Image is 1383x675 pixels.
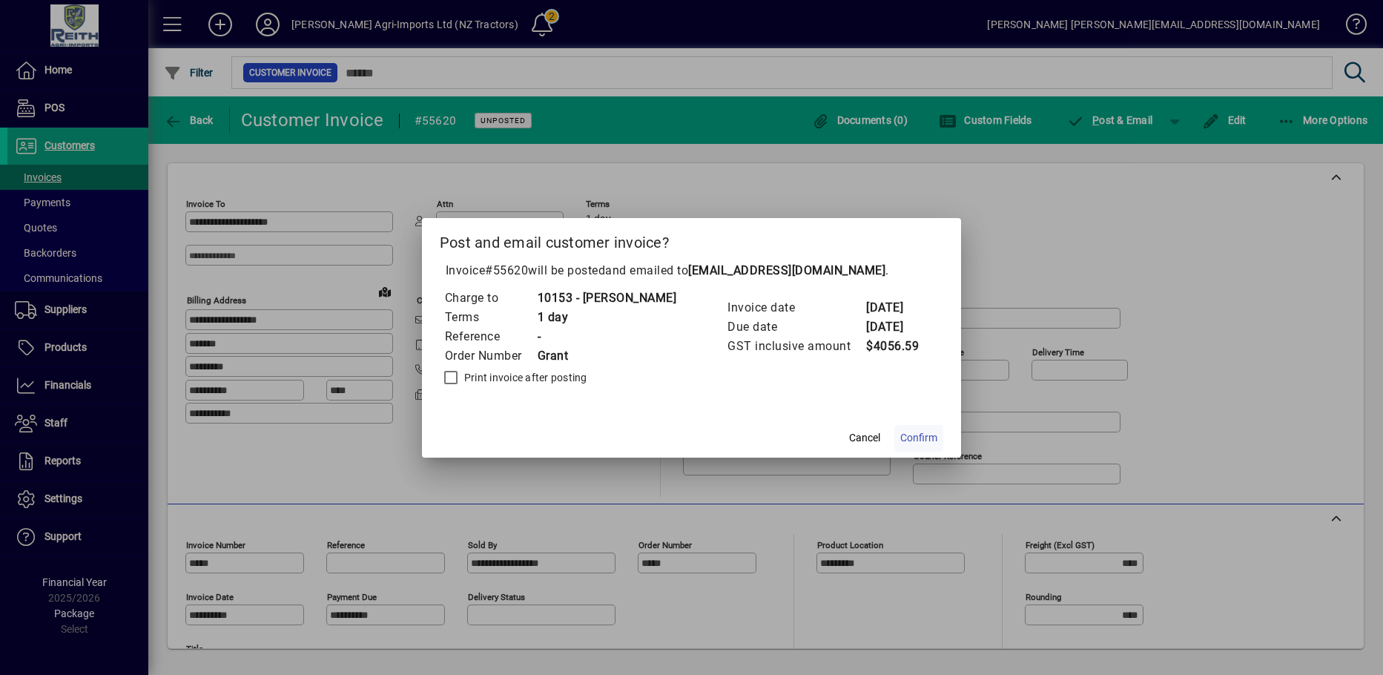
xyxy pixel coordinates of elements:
td: [DATE] [865,317,925,337]
b: [EMAIL_ADDRESS][DOMAIN_NAME] [688,263,885,277]
td: Invoice date [727,298,865,317]
td: Reference [444,327,537,346]
td: 1 day [537,308,677,327]
td: Order Number [444,346,537,366]
span: Cancel [849,430,880,446]
td: Charge to [444,289,537,308]
button: Cancel [841,425,888,452]
td: $4056.59 [865,337,925,356]
td: [DATE] [865,298,925,317]
td: Terms [444,308,537,327]
button: Confirm [894,425,943,452]
td: Grant [537,346,677,366]
h2: Post and email customer invoice? [422,218,962,261]
td: GST inclusive amount [727,337,865,356]
p: Invoice will be posted . [440,262,944,280]
td: Due date [727,317,865,337]
span: and emailed to [605,263,885,277]
td: - [537,327,677,346]
td: 10153 - [PERSON_NAME] [537,289,677,308]
span: #55620 [485,263,528,277]
span: Confirm [900,430,937,446]
label: Print invoice after posting [461,370,587,385]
